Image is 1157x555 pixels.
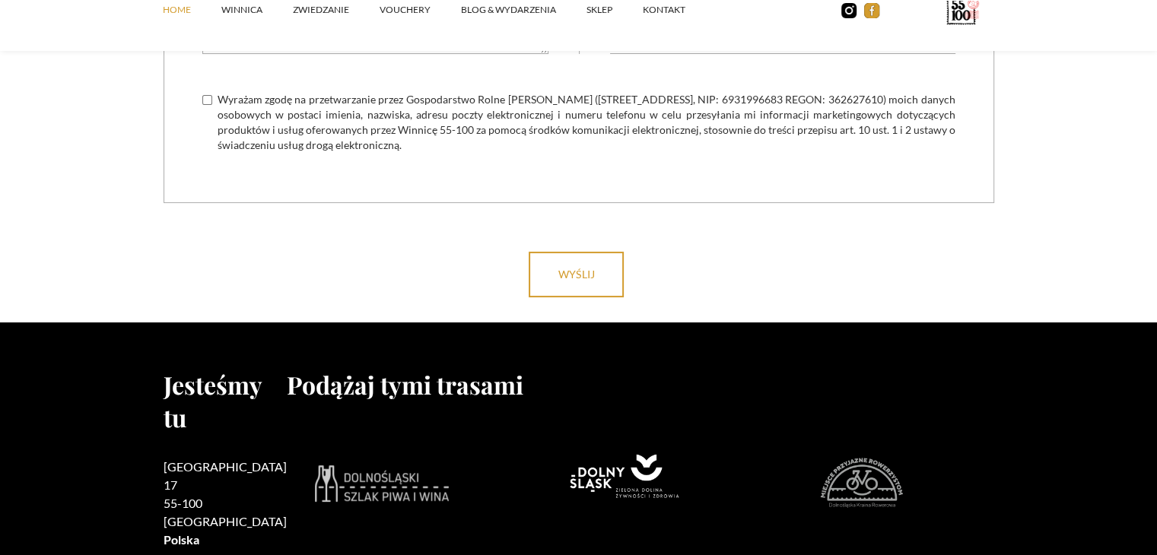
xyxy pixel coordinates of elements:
input: wyślij [529,252,624,297]
strong: Polska [164,532,199,547]
span: Wyrażam zgodę na przetwarzanie przez Gospodarstwo Rolne [PERSON_NAME] ([STREET_ADDRESS], NIP: 693... [218,92,955,153]
h2: Jesteśmy tu [164,368,287,433]
h2: [GEOGRAPHIC_DATA] 17 55-100 [GEOGRAPHIC_DATA] [164,458,287,549]
h2: Podążaj tymi trasami [287,368,994,401]
input: Wyrażam zgodę na przetwarzanie przez Gospodarstwo Rolne [PERSON_NAME] ([STREET_ADDRESS], NIP: 693... [202,95,212,105]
